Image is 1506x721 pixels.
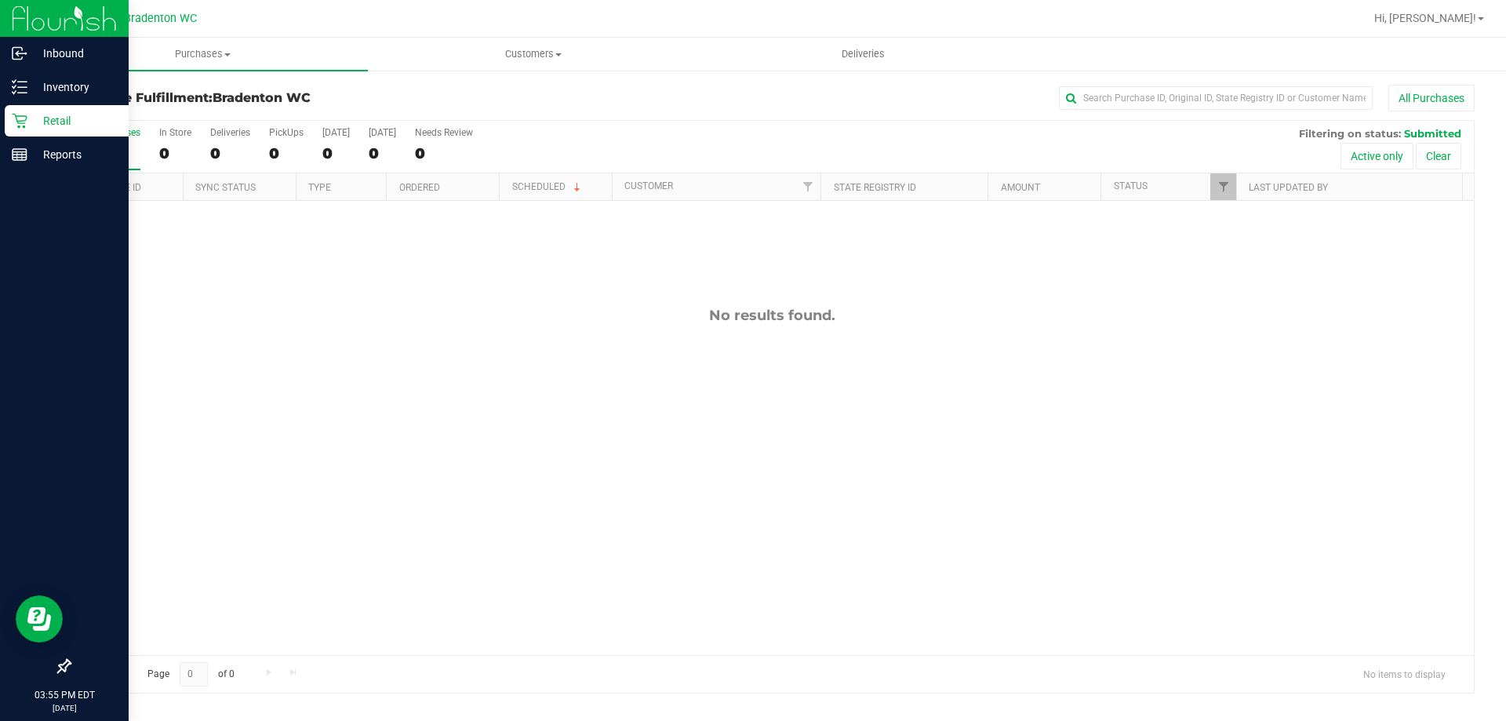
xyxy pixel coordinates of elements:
[308,182,331,193] a: Type
[624,180,673,191] a: Customer
[1340,143,1413,169] button: Active only
[369,144,396,162] div: 0
[12,113,27,129] inline-svg: Retail
[210,144,250,162] div: 0
[820,47,906,61] span: Deliveries
[1114,180,1148,191] a: Status
[1059,86,1373,110] input: Search Purchase ID, Original ID, State Registry ID or Customer Name...
[1299,127,1401,140] span: Filtering on status:
[1374,12,1476,24] span: Hi, [PERSON_NAME]!
[12,46,27,61] inline-svg: Inbound
[27,78,122,96] p: Inventory
[16,595,63,643] iframe: Resource center
[12,79,27,95] inline-svg: Inventory
[512,181,584,192] a: Scheduled
[1351,662,1458,686] span: No items to display
[369,47,697,61] span: Customers
[1404,127,1461,140] span: Submitted
[1388,85,1475,111] button: All Purchases
[322,127,350,138] div: [DATE]
[795,173,820,200] a: Filter
[159,127,191,138] div: In Store
[12,147,27,162] inline-svg: Reports
[7,688,122,702] p: 03:55 PM EDT
[1001,182,1040,193] a: Amount
[159,144,191,162] div: 0
[399,182,440,193] a: Ordered
[213,90,311,105] span: Bradenton WC
[698,38,1028,71] a: Deliveries
[7,702,122,714] p: [DATE]
[415,127,473,138] div: Needs Review
[415,144,473,162] div: 0
[27,44,122,63] p: Inbound
[1416,143,1461,169] button: Clear
[1249,182,1328,193] a: Last Updated By
[369,127,396,138] div: [DATE]
[195,182,256,193] a: Sync Status
[368,38,698,71] a: Customers
[70,307,1474,324] div: No results found.
[38,47,368,61] span: Purchases
[269,144,304,162] div: 0
[834,182,916,193] a: State Registry ID
[69,91,537,105] h3: Purchase Fulfillment:
[124,12,197,25] span: Bradenton WC
[269,127,304,138] div: PickUps
[322,144,350,162] div: 0
[27,111,122,130] p: Retail
[27,145,122,164] p: Reports
[134,662,247,686] span: Page of 0
[38,38,368,71] a: Purchases
[1210,173,1236,200] a: Filter
[210,127,250,138] div: Deliveries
